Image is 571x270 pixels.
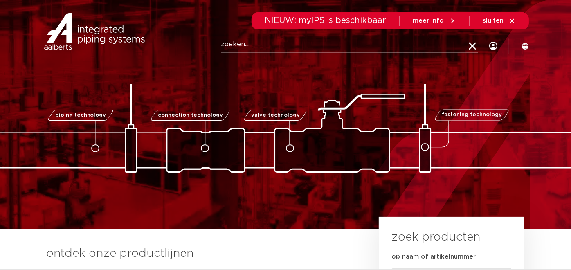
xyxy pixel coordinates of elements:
[483,18,504,24] span: sluiten
[413,17,456,25] a: meer info
[251,112,299,118] span: valve technology
[391,253,476,261] label: op naam of artikelnummer
[221,36,478,53] input: zoeken...
[442,112,502,118] span: fastening technology
[391,229,480,245] h3: zoek producten
[413,18,444,24] span: meer info
[46,245,351,262] h3: ontdek onze productlijnen
[55,112,106,118] span: piping technology
[483,17,516,25] a: sluiten
[158,112,223,118] span: connection technology
[265,16,386,25] span: NIEUW: myIPS is beschikbaar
